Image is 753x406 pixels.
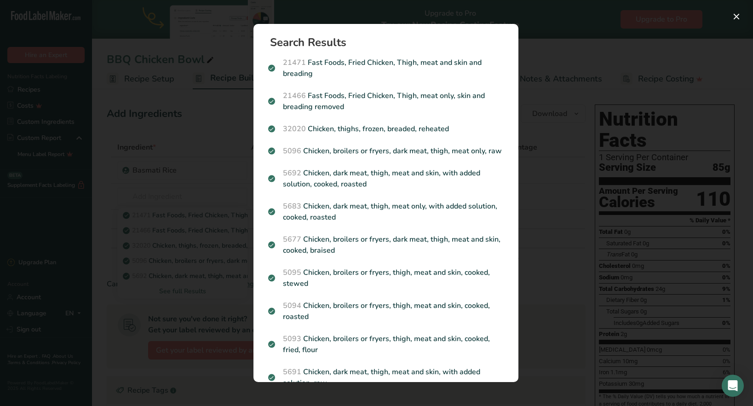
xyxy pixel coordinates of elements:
span: 5677 [283,234,301,244]
p: Fast Foods, Fried Chicken, Thigh, meat and skin and breading [268,57,504,79]
p: Chicken, dark meat, thigh, meat and skin, with added solution, raw [268,366,504,389]
span: 5093 [283,334,301,344]
div: Open Intercom Messenger [722,375,744,397]
p: Chicken, broilers or fryers, dark meat, thigh, meat and skin, cooked, braised [268,234,504,256]
span: 5095 [283,267,301,278]
span: 21471 [283,58,306,68]
span: 5094 [283,301,301,311]
span: 21466 [283,91,306,101]
p: Chicken, broilers or fryers, thigh, meat and skin, cooked, stewed [268,267,504,289]
span: 5683 [283,201,301,211]
p: Chicken, broilers or fryers, thigh, meat and skin, cooked, roasted [268,300,504,322]
span: 5692 [283,168,301,178]
p: Fast Foods, Fried Chicken, Thigh, meat only, skin and breading removed [268,90,504,112]
p: Chicken, broilers or fryers, thigh, meat and skin, cooked, fried, flour [268,333,504,355]
p: Chicken, dark meat, thigh, meat and skin, with added solution, cooked, roasted [268,168,504,190]
span: 5691 [283,367,301,377]
span: 5096 [283,146,301,156]
span: 32020 [283,124,306,134]
p: Chicken, broilers or fryers, dark meat, thigh, meat only, raw [268,145,504,157]
h1: Search Results [270,37,509,48]
p: Chicken, thighs, frozen, breaded, reheated [268,123,504,134]
p: Chicken, dark meat, thigh, meat only, with added solution, cooked, roasted [268,201,504,223]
